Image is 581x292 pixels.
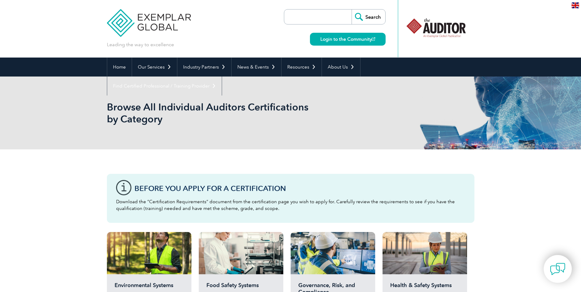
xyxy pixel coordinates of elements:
a: Resources [281,58,322,77]
img: open_square.png [372,37,375,41]
a: News & Events [232,58,281,77]
a: Home [107,58,132,77]
h1: Browse All Individual Auditors Certifications by Category [107,101,342,125]
p: Download the “Certification Requirements” document from the certification page you wish to apply ... [116,198,465,212]
a: Our Services [132,58,177,77]
a: Login to the Community [310,33,386,46]
p: Leading the way to excellence [107,41,174,48]
h3: Before You Apply For a Certification [134,185,465,192]
input: Search [352,9,385,24]
a: About Us [322,58,360,77]
img: en [572,2,579,8]
img: contact-chat.png [550,261,565,277]
a: Industry Partners [177,58,231,77]
a: Find Certified Professional / Training Provider [107,77,222,95]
